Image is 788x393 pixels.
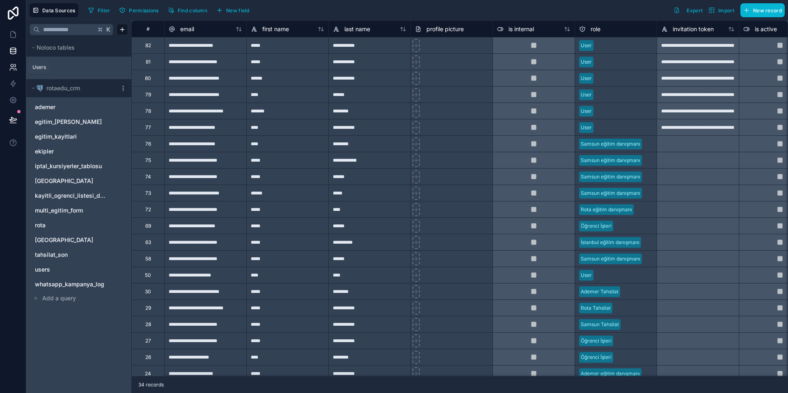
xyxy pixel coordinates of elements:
[581,255,640,263] div: Samsun eğitim danışmanı
[31,101,126,114] div: ademer
[581,239,639,246] div: İstanbul eğitim danışmanı
[426,25,464,33] span: profile picture
[32,64,46,71] div: Users
[31,278,126,291] div: whatsapp_kampanya_log
[687,7,703,14] span: Export
[35,103,55,111] span: ademer
[581,272,592,279] div: User
[35,147,54,155] span: ekipler
[35,177,93,185] span: [GEOGRAPHIC_DATA]
[30,3,78,17] button: Data Sources
[145,91,151,98] div: 79
[30,82,117,94] button: Postgres logorotaedu_crm
[581,370,640,377] div: Ademer eğitim danışmanı
[31,219,126,232] div: rota
[145,174,151,180] div: 74
[145,108,151,114] div: 78
[37,43,75,52] span: Noloco tables
[718,7,734,14] span: Import
[35,192,106,200] a: kayitli_ogrenci_listesi_duplicate
[30,42,123,53] button: Noloco tables
[581,157,640,164] div: Samsun eğitim danışmanı
[35,236,93,244] span: [GEOGRAPHIC_DATA]
[31,204,126,217] div: multi_egitim_form
[35,103,106,111] a: ademer
[138,26,158,32] div: #
[98,7,110,14] span: Filter
[178,7,207,14] span: Find column
[46,84,80,92] span: rotaedu_crm
[226,7,250,14] span: New field
[35,206,106,215] a: multi_egitim_form
[581,140,640,148] div: Samsun eğitim danışmanı
[31,174,126,187] div: istanbul
[581,75,592,82] div: User
[146,59,151,65] div: 81
[35,221,46,229] span: rota
[509,25,534,33] span: is internal
[35,118,106,126] a: egitim_[PERSON_NAME]
[581,288,618,295] div: Ademer Tahsilat
[581,354,612,361] div: Öğrenci İşleri
[737,3,785,17] a: New record
[755,25,777,33] span: is active
[31,115,126,128] div: egitim_danismani
[35,162,102,170] span: iptal_kursiyerler_tablosu
[145,272,151,279] div: 50
[145,305,151,311] div: 29
[31,160,126,173] div: iptal_kursiyerler_tablosu
[581,124,592,131] div: User
[671,3,706,17] button: Export
[145,206,151,213] div: 72
[129,7,158,14] span: Permissions
[145,124,151,131] div: 77
[581,222,612,230] div: Öğrenci İşleri
[31,263,126,276] div: users
[35,236,106,244] a: [GEOGRAPHIC_DATA]
[35,147,106,155] a: ekipler
[145,141,151,147] div: 76
[31,189,126,202] div: kayitli_ogrenci_listesi_duplicate
[581,337,612,345] div: Öğrenci İşleri
[706,3,737,17] button: Import
[35,251,68,259] span: tahsilat_son
[145,190,151,196] div: 73
[35,221,106,229] a: rota
[35,280,104,288] span: whatsapp_kampanya_log
[581,321,619,328] div: Samsun Tahsilat
[145,42,151,49] div: 82
[35,280,106,288] a: whatsapp_kampanya_log
[31,248,126,261] div: tahsilat_son
[180,25,194,33] span: email
[35,265,50,274] span: users
[145,370,151,377] div: 24
[213,4,252,16] button: New field
[581,91,592,98] div: User
[31,233,126,247] div: samsun
[673,25,714,33] span: invitation token
[105,27,111,32] span: K
[145,239,151,246] div: 63
[581,107,592,115] div: User
[145,288,151,295] div: 30
[165,4,210,16] button: Find column
[116,4,165,16] a: Permissions
[31,145,126,158] div: ekipler
[145,223,151,229] div: 69
[35,118,102,126] span: egitim_[PERSON_NAME]
[42,294,76,302] span: Add a query
[37,85,43,91] img: Postgres logo
[753,7,782,14] span: New record
[31,130,126,143] div: egitim_kayitlari
[145,157,151,164] div: 75
[145,256,151,262] div: 58
[138,382,164,388] span: 34 records
[262,25,289,33] span: first name
[35,62,98,71] a: User
[35,133,77,141] span: egitim_kayitlari
[581,58,592,66] div: User
[85,4,113,16] button: Filter
[35,162,106,170] a: iptal_kursiyerler_tablosu
[116,4,161,16] button: Permissions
